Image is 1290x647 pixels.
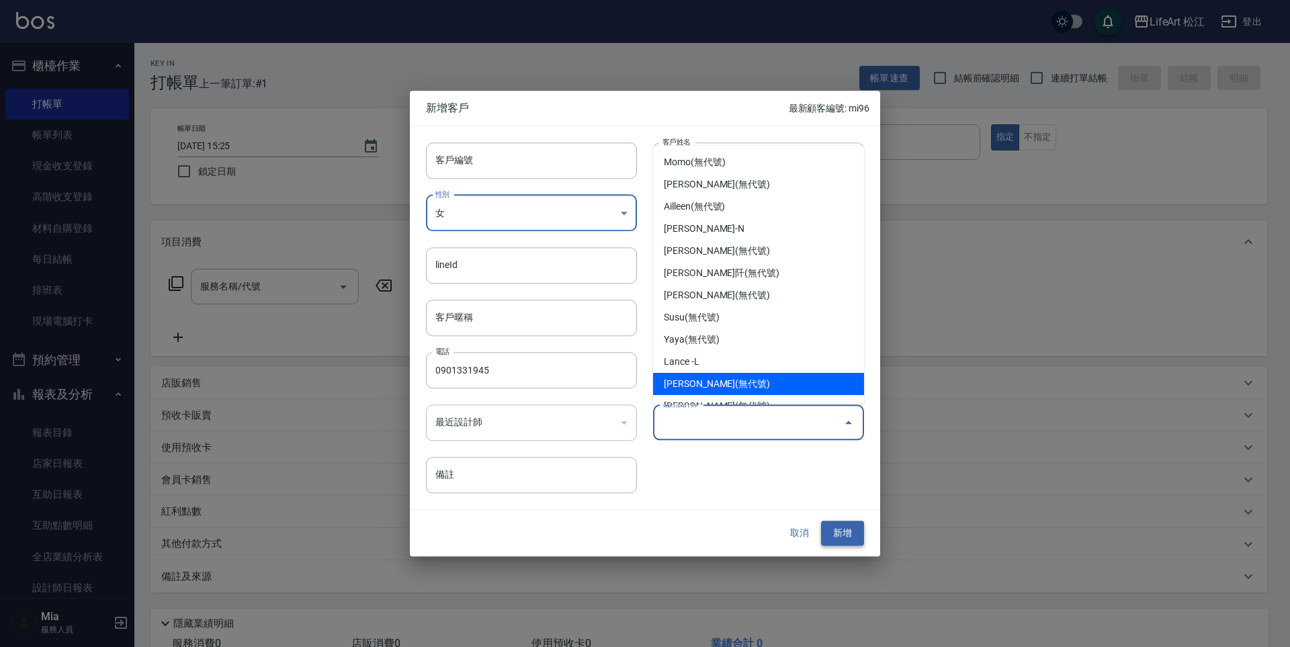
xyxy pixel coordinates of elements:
[653,329,864,351] li: Yaya(無代號)
[653,151,864,173] li: Momo(無代號)
[653,306,864,329] li: Susu(無代號)
[653,284,864,306] li: [PERSON_NAME](無代號)
[821,521,864,546] button: 新增
[662,136,691,146] label: 客戶姓名
[789,101,869,116] p: 最新顧客編號: mi96
[653,262,864,284] li: [PERSON_NAME]阡(無代號)
[653,373,864,395] li: [PERSON_NAME](無代號)
[653,218,864,240] li: [PERSON_NAME]-N
[653,395,864,417] li: [PERSON_NAME](無代號)
[426,195,637,231] div: 女
[653,240,864,262] li: [PERSON_NAME](無代號)
[838,412,859,433] button: Close
[653,351,864,373] li: Lance -L
[435,346,449,356] label: 電話
[778,521,821,546] button: 取消
[653,173,864,196] li: [PERSON_NAME](無代號)
[653,196,864,218] li: Ailleen(無代號)
[426,101,789,115] span: 新增客戶
[435,189,449,199] label: 性別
